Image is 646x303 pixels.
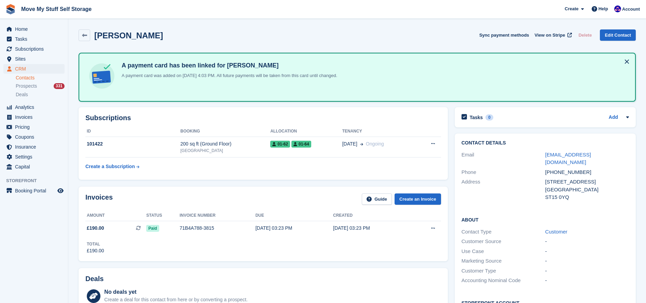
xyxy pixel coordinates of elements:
[180,126,270,137] th: Booking
[270,141,290,148] span: 01-62
[366,141,384,147] span: Ongoing
[85,210,146,221] th: Amount
[15,24,56,34] span: Home
[85,163,135,170] div: Create a Subscription
[291,141,311,148] span: 01-64
[545,229,567,235] a: Customer
[545,152,591,165] a: [EMAIL_ADDRESS][DOMAIN_NAME]
[3,112,65,122] a: menu
[462,277,545,285] div: Accounting Nominal Code
[342,126,416,137] th: Tenancy
[3,54,65,64] a: menu
[599,5,608,12] span: Help
[3,64,65,74] a: menu
[3,102,65,112] a: menu
[85,160,139,173] a: Create a Subscription
[462,248,545,255] div: Use Case
[180,225,256,232] div: 71B4A788-3815
[15,34,56,44] span: Tasks
[85,114,441,122] h2: Subscriptions
[614,5,621,12] img: Jade Whetnall
[3,24,65,34] a: menu
[15,186,56,195] span: Booking Portal
[333,210,411,221] th: Created
[180,140,270,148] div: 200 sq ft (Ground Floor)
[3,162,65,172] a: menu
[15,152,56,162] span: Settings
[16,83,37,89] span: Prospects
[609,114,618,122] a: Add
[16,91,28,98] span: Deals
[462,178,545,201] div: Address
[15,102,56,112] span: Analytics
[462,257,545,265] div: Marketing Source
[87,247,104,254] div: £190.00
[3,44,65,54] a: menu
[462,151,545,166] div: Email
[545,193,629,201] div: ST15 0YQ
[15,44,56,54] span: Subscriptions
[3,34,65,44] a: menu
[565,5,578,12] span: Create
[470,114,483,121] h2: Tasks
[54,83,65,89] div: 331
[56,187,65,195] a: Preview store
[545,168,629,176] div: [PHONE_NUMBER]
[16,83,65,90] a: Prospects 331
[146,210,179,221] th: Status
[6,177,68,184] span: Storefront
[3,152,65,162] a: menu
[333,225,411,232] div: [DATE] 03:23 PM
[545,277,629,285] div: -
[545,178,629,186] div: [STREET_ADDRESS]
[462,238,545,245] div: Customer Source
[104,288,247,296] div: No deals yet
[3,132,65,142] a: menu
[462,140,629,146] h2: Contact Details
[15,64,56,74] span: CRM
[5,4,16,14] img: stora-icon-8386f47178a22dfd0bd8f6a31ec36ba5ce8667c1dd55bd0f319d3a0aa187defe.svg
[462,267,545,275] div: Customer Type
[85,140,180,148] div: 101422
[3,186,65,195] a: menu
[270,126,342,137] th: Allocation
[362,193,392,205] a: Guide
[119,72,337,79] p: A payment card was added on [DATE] 4:03 PM. All future payments will be taken from this card unti...
[146,225,159,232] span: Paid
[462,168,545,176] div: Phone
[87,62,116,90] img: card-linked-ebf98d0992dc2aeb22e95c0e3c79077019eb2392cfd83c6a337811c24bc77127.svg
[87,241,104,247] div: Total
[16,91,65,98] a: Deals
[535,32,565,39] span: View on Stripe
[18,3,94,15] a: Move My Stuff Self Storage
[87,225,104,232] span: £190.00
[15,142,56,152] span: Insurance
[256,210,333,221] th: Due
[15,162,56,172] span: Capital
[85,193,113,205] h2: Invoices
[15,112,56,122] span: Invoices
[256,225,333,232] div: [DATE] 03:23 PM
[3,142,65,152] a: menu
[600,29,636,41] a: Edit Contact
[15,54,56,64] span: Sites
[545,257,629,265] div: -
[545,248,629,255] div: -
[462,216,629,223] h2: About
[485,114,493,121] div: 0
[342,140,357,148] span: [DATE]
[16,75,65,81] a: Contacts
[479,29,529,41] button: Sync payment methods
[576,29,594,41] button: Delete
[622,6,640,13] span: Account
[532,29,573,41] a: View on Stripe
[119,62,337,70] h4: A payment card has been linked for [PERSON_NAME]
[395,193,441,205] a: Create an Invoice
[180,210,256,221] th: Invoice number
[545,238,629,245] div: -
[15,132,56,142] span: Coupons
[180,148,270,154] div: [GEOGRAPHIC_DATA]
[15,122,56,132] span: Pricing
[3,122,65,132] a: menu
[545,267,629,275] div: -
